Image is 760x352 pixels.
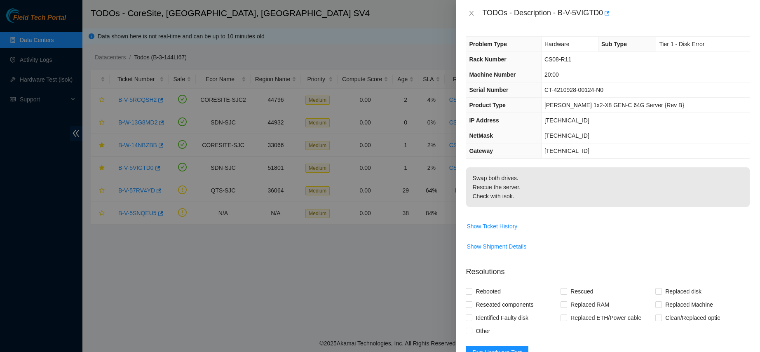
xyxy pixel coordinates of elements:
[472,311,532,324] span: Identified Faulty disk
[472,324,493,338] span: Other
[466,260,750,277] p: Resolutions
[544,87,603,93] span: CT-4210928-00124-N0
[469,102,505,108] span: Product Type
[662,311,723,324] span: Clean/Replaced optic
[469,56,506,63] span: Rack Number
[544,56,571,63] span: CS08-R11
[469,87,508,93] span: Serial Number
[544,41,570,47] span: Hardware
[544,102,684,108] span: [PERSON_NAME] 1x2-X8 GEN-C 64G Server {Rev B}
[466,240,527,253] button: Show Shipment Details
[466,9,477,17] button: Close
[544,148,589,154] span: [TECHNICAL_ID]
[482,7,750,20] div: TODOs - Description - B-V-5VIGTD0
[472,298,537,311] span: Reseated components
[662,298,716,311] span: Replaced Machine
[662,285,705,298] span: Replaced disk
[467,242,526,251] span: Show Shipment Details
[659,41,704,47] span: Tier 1 - Disk Error
[544,71,559,78] span: 20:00
[544,132,589,139] span: [TECHNICAL_ID]
[469,148,493,154] span: Gateway
[469,117,499,124] span: IP Address
[467,222,517,231] span: Show Ticket History
[567,285,596,298] span: Rescued
[567,298,612,311] span: Replaced RAM
[468,10,475,16] span: close
[601,41,627,47] span: Sub Type
[469,71,516,78] span: Machine Number
[469,41,507,47] span: Problem Type
[469,132,493,139] span: NetMask
[466,220,518,233] button: Show Ticket History
[472,285,504,298] span: Rebooted
[567,311,645,324] span: Replaced ETH/Power cable
[544,117,589,124] span: [TECHNICAL_ID]
[466,167,750,207] p: Swap both drives. Rescue the server. Check with isok.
